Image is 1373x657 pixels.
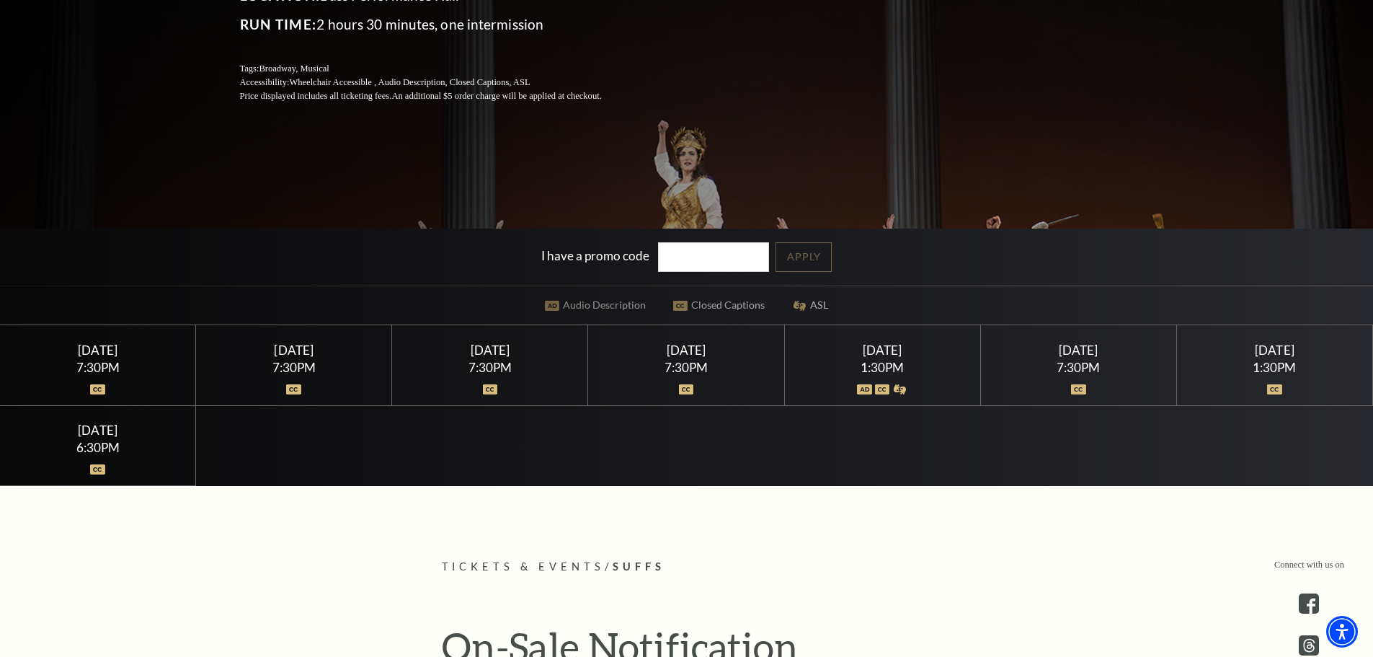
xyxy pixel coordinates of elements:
p: Connect with us on [1274,558,1344,572]
div: [DATE] [997,343,1159,358]
p: Price displayed includes all ticketing fees. [240,89,636,103]
span: An additional $5 order charge will be applied at checkout. [391,91,601,101]
div: [DATE] [1194,343,1356,358]
span: Tickets & Events [442,560,605,573]
span: Run Time: [240,16,317,32]
label: I have a promo code [541,248,649,263]
p: Accessibility: [240,76,636,89]
div: [DATE] [213,343,375,358]
div: [DATE] [409,343,571,358]
p: / [442,558,932,576]
p: 2 hours 30 minutes, one intermission [240,13,636,36]
div: 1:30PM [1194,361,1356,374]
span: Suffs [613,560,665,573]
div: 7:30PM [409,361,571,374]
div: 7:30PM [605,361,767,374]
div: [DATE] [17,423,179,438]
div: 7:30PM [17,361,179,374]
div: [DATE] [17,343,179,358]
div: [DATE] [801,343,963,358]
div: Accessibility Menu [1326,616,1358,648]
p: Tags: [240,62,636,76]
a: facebook - open in a new tab [1299,594,1319,614]
div: 7:30PM [213,361,375,374]
span: Wheelchair Accessible , Audio Description, Closed Captions, ASL [289,77,530,87]
div: 6:30PM [17,441,179,454]
a: threads.com - open in a new tab [1299,635,1319,656]
div: 7:30PM [997,361,1159,374]
span: Broadway, Musical [259,63,329,74]
div: [DATE] [605,343,767,358]
div: 1:30PM [801,361,963,374]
